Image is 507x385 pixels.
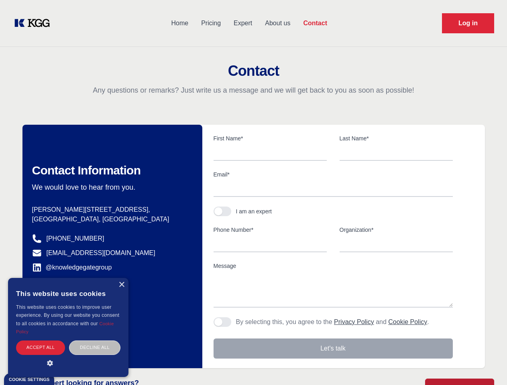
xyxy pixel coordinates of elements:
[16,340,65,355] div: Accept all
[214,170,453,178] label: Email*
[47,248,155,258] a: [EMAIL_ADDRESS][DOMAIN_NAME]
[32,215,189,224] p: [GEOGRAPHIC_DATA], [GEOGRAPHIC_DATA]
[259,13,297,34] a: About us
[69,340,120,355] div: Decline all
[334,318,374,325] a: Privacy Policy
[214,226,327,234] label: Phone Number*
[236,317,429,327] p: By selecting this, you agree to the and .
[32,163,189,178] h2: Contact Information
[47,234,104,243] a: [PHONE_NUMBER]
[297,13,334,34] a: Contact
[32,205,189,215] p: [PERSON_NAME][STREET_ADDRESS],
[16,284,120,303] div: This website uses cookies
[16,321,114,334] a: Cookie Policy
[10,63,497,79] h2: Contact
[340,134,453,142] label: Last Name*
[195,13,227,34] a: Pricing
[214,134,327,142] label: First Name*
[214,262,453,270] label: Message
[9,377,49,382] div: Cookie settings
[214,338,453,359] button: Let's talk
[467,346,507,385] iframe: Chat Widget
[340,226,453,234] label: Organization*
[236,207,272,215] div: I am an expert
[388,318,427,325] a: Cookie Policy
[118,282,124,288] div: Close
[227,13,259,34] a: Expert
[13,17,56,30] a: KOL Knowledge Platform: Talk to Key External Experts (KEE)
[16,304,119,326] span: This website uses cookies to improve user experience. By using our website you consent to all coo...
[32,182,189,192] p: We would love to hear from you.
[442,13,494,33] a: Request Demo
[10,85,497,95] p: Any questions or remarks? Just write us a message and we will get back to you as soon as possible!
[32,263,112,272] a: @knowledgegategroup
[165,13,195,34] a: Home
